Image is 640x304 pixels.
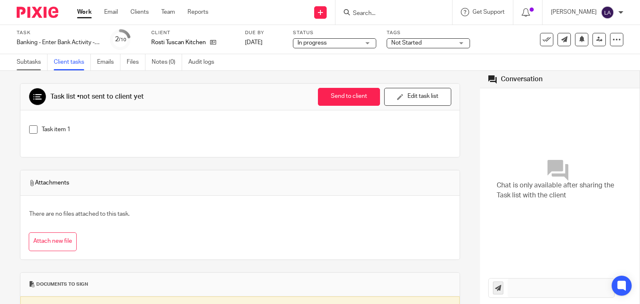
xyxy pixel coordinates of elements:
[29,179,69,187] span: Attachments
[115,35,126,44] div: 2
[29,232,77,251] button: Attach new file
[17,7,58,18] img: Pixie
[551,8,597,16] p: [PERSON_NAME]
[17,30,100,36] label: Task
[391,40,422,46] span: Not Started
[188,54,220,70] a: Audit logs
[501,75,542,84] div: Conversation
[497,181,623,200] span: Chat is only available after sharing the Task list with the client
[97,54,120,70] a: Emails
[104,8,118,16] a: Email
[29,211,130,217] span: There are no files attached to this task.
[54,54,91,70] a: Client tasks
[472,9,505,15] span: Get Support
[152,54,182,70] a: Notes (0)
[151,38,206,47] p: Rosti Tuscan Kitchen
[187,8,208,16] a: Reports
[17,38,100,47] div: Banking - Enter Bank Activity - week 35
[293,30,376,36] label: Status
[387,30,470,36] label: Tags
[151,30,235,36] label: Client
[42,125,451,134] p: Task item 1
[36,281,88,288] span: Documents to sign
[17,54,47,70] a: Subtasks
[601,6,614,19] img: svg%3E
[119,37,126,42] small: /10
[161,8,175,16] a: Team
[50,92,144,101] div: Task list •
[384,88,451,106] button: Edit task list
[130,8,149,16] a: Clients
[318,88,380,106] button: Send to client
[245,40,262,45] span: [DATE]
[77,8,92,16] a: Work
[297,40,327,46] span: In progress
[245,30,282,36] label: Due by
[80,93,144,100] span: not sent to client yet
[352,10,427,17] input: Search
[127,54,145,70] a: Files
